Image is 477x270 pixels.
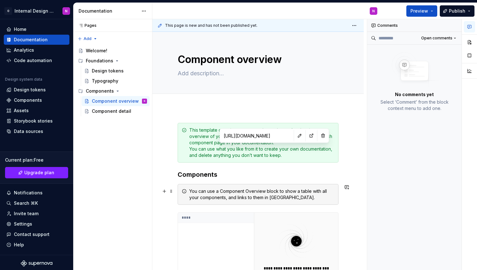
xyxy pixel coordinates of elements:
div: Assets [14,107,29,114]
div: Home [14,26,26,32]
h3: Components [178,170,339,179]
a: Code automation [4,55,69,66]
div: Help [14,242,24,248]
button: Notifications [4,188,69,198]
span: Open comments [421,36,452,41]
div: Design tokens [92,68,124,74]
button: Add [76,34,99,43]
a: Settings [4,219,69,229]
p: Select ‘Comment’ from the block context menu to add one. [375,99,454,112]
a: Documentation [4,35,69,45]
p: No comments yet [395,91,434,98]
a: Analytics [4,45,69,55]
button: OInternal Design SystemN [1,4,72,18]
div: Components [76,86,150,96]
div: Documentation [79,8,138,14]
div: This template contains a suggested page layout for showing an overview of your design system comp... [189,127,334,158]
a: Typography [82,76,150,86]
div: Notifications [14,190,43,196]
div: O [4,7,12,15]
span: Upgrade plan [24,169,54,176]
div: Page tree [76,46,150,116]
div: Settings [14,221,32,227]
div: N [372,9,375,14]
a: Component overviewN [82,96,150,106]
a: Invite team [4,209,69,219]
span: Publish [449,8,465,14]
div: N [65,9,68,14]
div: Component detail [92,108,131,114]
span: This page is new and has not been published yet. [165,23,257,28]
div: You can use a Component Overview block to show a table with all your components, and links to the... [189,188,334,201]
div: Foundations [76,56,150,66]
a: Design tokens [4,85,69,95]
div: Storybook stories [14,118,53,124]
div: Design system data [5,77,42,82]
button: Preview [406,5,437,17]
div: Invite team [14,210,38,217]
a: Upgrade plan [5,167,68,178]
div: Design tokens [14,87,46,93]
div: Component overview [92,98,139,104]
div: Pages [76,23,97,28]
a: Design tokens [82,66,150,76]
a: Components [4,95,69,105]
div: Comments [367,19,462,32]
a: Assets [4,106,69,116]
div: Typography [92,78,118,84]
button: Contact support [4,229,69,239]
button: Help [4,240,69,250]
a: Data sources [4,126,69,136]
a: Welcome! [76,46,150,56]
span: Add [84,36,91,41]
div: Foundations [86,58,113,64]
svg: Supernova Logo [21,260,52,267]
div: Current plan : Free [5,157,68,163]
div: Documentation [14,37,48,43]
a: Storybook stories [4,116,69,126]
div: Code automation [14,57,52,64]
a: Component detail [82,106,150,116]
div: Contact support [14,231,50,238]
div: Data sources [14,128,43,135]
button: Publish [440,5,474,17]
span: Preview [410,8,428,14]
div: Welcome! [86,48,107,54]
textarea: Component overview [176,52,337,67]
div: Components [14,97,42,103]
button: Open comments [418,34,459,43]
div: Analytics [14,47,34,53]
div: Internal Design System [15,8,55,14]
div: Components [86,88,114,94]
div: Search ⌘K [14,200,38,206]
div: N [144,98,145,104]
button: Search ⌘K [4,198,69,208]
a: Home [4,24,69,34]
